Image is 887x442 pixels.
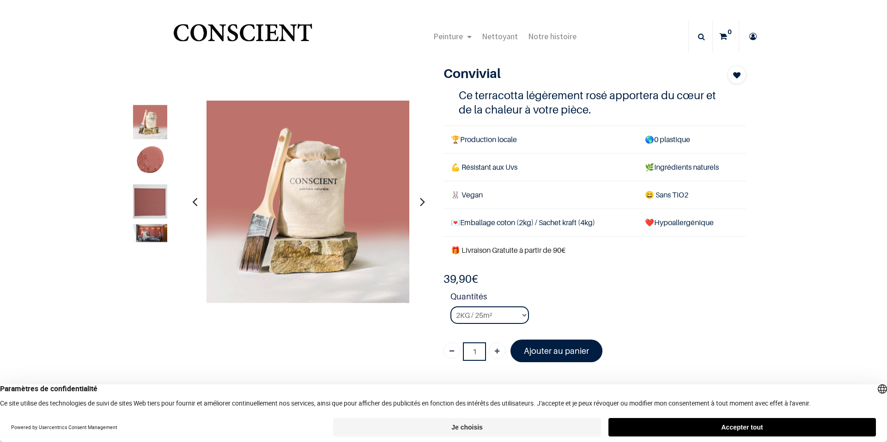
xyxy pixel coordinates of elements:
button: Add to wishlist [728,66,746,84]
img: Product image [207,100,410,303]
a: Peinture [428,20,477,53]
span: 💪 Résistant aux Uvs [451,162,517,172]
td: ❤️Hypoallergénique [638,209,746,237]
span: Peinture [433,31,463,42]
a: Supprimer [443,342,460,359]
span: Add to wishlist [733,70,741,81]
img: Product image [133,184,167,218]
span: Nettoyant [482,31,518,42]
a: Ajouter au panier [510,340,602,362]
span: Notre histoire [528,31,577,42]
img: Conscient [171,18,314,55]
td: Emballage coton (2kg) / Sachet kraft (4kg) [443,209,638,237]
img: Product image [133,224,167,242]
img: Product image [133,105,167,139]
td: 0 plastique [638,125,746,153]
td: ans TiO2 [638,181,746,209]
span: 🌎 [645,135,654,144]
h1: Convivial [443,66,701,81]
img: Product image [133,144,167,179]
td: Production locale [443,125,638,153]
span: 🌿 [645,162,654,172]
a: Logo of Conscient [171,18,314,55]
span: 💌 [451,218,460,227]
a: 0 [713,20,739,53]
span: 😄 S [645,190,660,199]
span: 39,90 [443,272,472,286]
font: Ajouter au panier [524,346,589,356]
td: Ingrédients naturels [638,153,746,181]
strong: Quantités [450,290,746,306]
b: € [443,272,478,286]
h4: Ce terracotta légèrement rosé apportera du cœur et de la chaleur à votre pièce. [459,88,731,117]
sup: 0 [725,27,734,36]
span: 🏆 [451,135,460,144]
font: 🎁 Livraison Gratuite à partir de 90€ [451,245,565,255]
span: 🐰 Vegan [451,190,483,199]
a: Ajouter [489,342,505,359]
